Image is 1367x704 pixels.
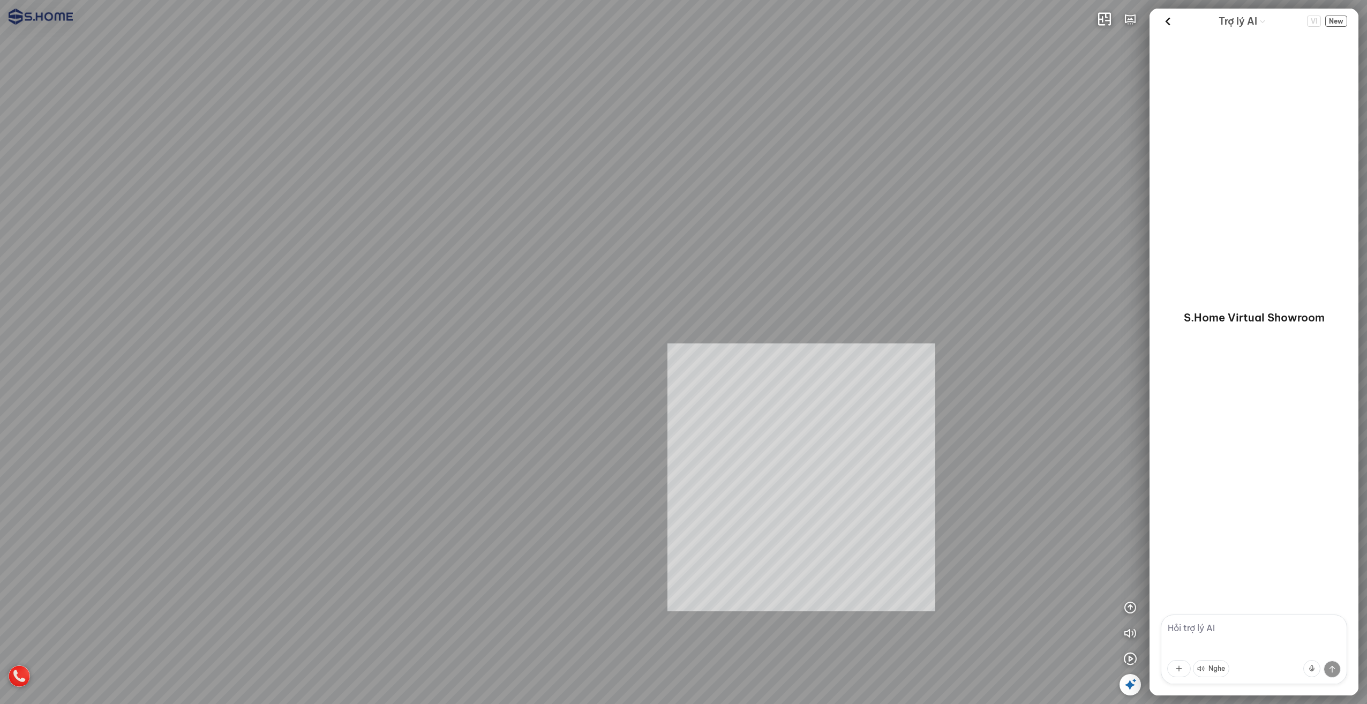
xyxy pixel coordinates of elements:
[1307,16,1321,27] span: VI
[9,9,73,25] img: logo
[1219,13,1266,29] div: AI Guide options
[1184,310,1325,325] p: S.Home Virtual Showroom
[1325,16,1347,27] span: New
[1325,16,1347,27] button: New Chat
[9,665,30,687] img: hotline_icon_VCHHFN9JCFPE.png
[1193,660,1229,677] button: Nghe
[1219,14,1257,29] span: Trợ lý AI
[1307,16,1321,27] button: Change language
